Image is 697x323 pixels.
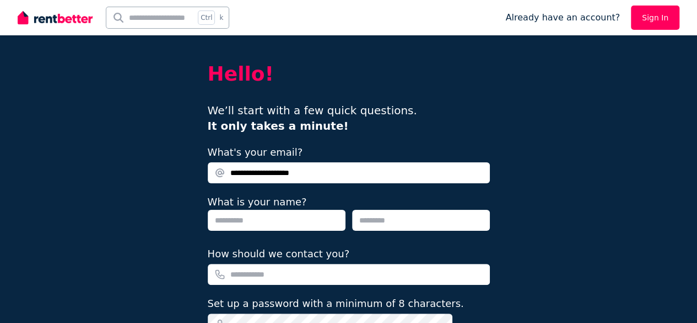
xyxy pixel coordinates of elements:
h2: Hello! [208,63,490,85]
label: Set up a password with a minimum of 8 characters. [208,296,464,311]
span: We’ll start with a few quick questions. [208,104,417,133]
img: RentBetter [18,9,93,26]
label: What is your name? [208,196,307,208]
label: What's your email? [208,145,303,160]
a: Sign In [631,6,679,30]
span: Ctrl [198,10,215,25]
label: How should we contact you? [208,246,350,262]
span: Already have an account? [505,11,620,24]
span: k [219,13,223,22]
b: It only takes a minute! [208,119,349,133]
